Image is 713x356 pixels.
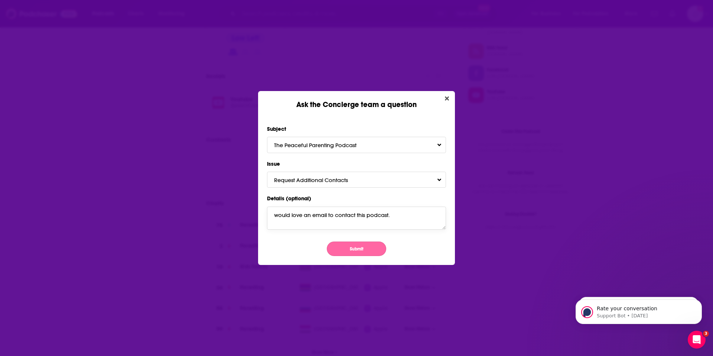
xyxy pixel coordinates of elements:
[267,137,446,153] button: The Peaceful Parenting PodcastToggle Pronoun Dropdown
[327,242,386,256] button: Submit
[258,91,455,109] div: Ask the Concierge team a question
[267,194,446,203] label: Details (optional)
[267,159,446,169] label: Issue
[274,177,363,184] span: Request Additional Contacts
[564,284,713,336] iframe: Intercom notifications message
[267,124,446,134] label: Subject
[442,94,452,103] button: Close
[688,331,706,349] iframe: Intercom live chat
[703,331,709,337] span: 3
[267,207,446,230] textarea: would love an email to contact this podcast.
[267,172,446,188] button: Request Additional ContactsToggle Pronoun Dropdown
[274,142,371,149] span: The Peaceful Parenting Podcast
